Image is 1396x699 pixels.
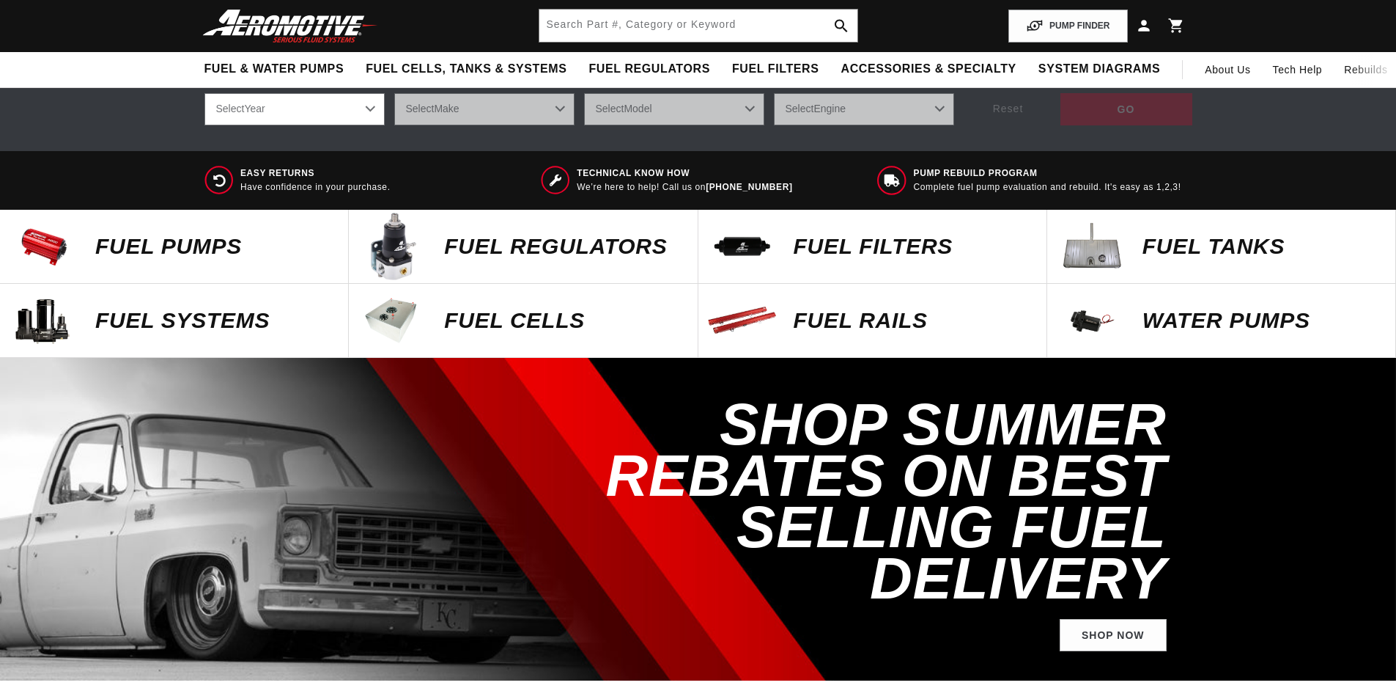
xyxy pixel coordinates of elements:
img: FUEL FILTERS [706,210,779,283]
span: Tech Help [1273,62,1323,78]
a: Shop Now [1060,619,1167,652]
a: FUEL Cells FUEL Cells [349,284,698,358]
button: PUMP FINDER [1008,10,1127,43]
span: Rebuilds [1344,62,1387,78]
img: FUEL Cells [356,284,429,357]
img: FUEL REGULATORS [356,210,429,283]
span: Fuel Cells, Tanks & Systems [366,62,566,77]
summary: System Diagrams [1027,52,1171,87]
select: Year [204,93,385,125]
img: FUEL Rails [706,284,779,357]
p: Fuel Systems [95,310,333,332]
p: Complete fuel pump evaluation and rebuild. It's easy as 1,2,3! [914,181,1181,194]
h2: SHOP SUMMER REBATES ON BEST SELLING FUEL DELIVERY [540,399,1167,604]
a: Fuel Tanks Fuel Tanks [1047,210,1396,284]
select: Model [584,93,764,125]
summary: Fuel Regulators [577,52,720,87]
a: FUEL REGULATORS FUEL REGULATORS [349,210,698,284]
p: FUEL Rails [794,310,1032,332]
span: Easy Returns [240,167,391,180]
p: Fuel Pumps [95,235,333,257]
span: Fuel & Water Pumps [204,62,344,77]
summary: Fuel & Water Pumps [193,52,355,87]
img: Fuel Tanks [1055,210,1128,283]
p: Water Pumps [1142,310,1381,332]
summary: Fuel Filters [721,52,830,87]
p: We’re here to help! Call us on [577,181,792,194]
p: FUEL REGULATORS [444,235,682,257]
summary: Tech Help [1262,52,1334,87]
p: Have confidence in your purchase. [240,181,391,194]
summary: Accessories & Specialty [830,52,1027,87]
input: Search by Part Number, Category or Keyword [539,10,857,42]
a: Water Pumps Water Pumps [1047,284,1396,358]
span: Fuel Filters [732,62,819,77]
span: About Us [1205,64,1250,76]
p: FUEL Cells [444,310,682,332]
a: About Us [1194,52,1261,87]
span: System Diagrams [1038,62,1160,77]
span: Pump Rebuild program [914,167,1181,180]
a: FUEL Rails FUEL Rails [698,284,1047,358]
button: search button [825,10,857,42]
img: Fuel Pumps [7,210,81,283]
span: Technical Know How [577,167,792,180]
img: Aeromotive [199,9,382,43]
p: FUEL FILTERS [794,235,1032,257]
a: [PHONE_NUMBER] [706,182,792,192]
select: Engine [774,93,954,125]
img: Fuel Systems [7,284,81,357]
p: Fuel Tanks [1142,235,1381,257]
select: Make [394,93,575,125]
a: FUEL FILTERS FUEL FILTERS [698,210,1047,284]
img: Water Pumps [1055,284,1128,357]
summary: Fuel Cells, Tanks & Systems [355,52,577,87]
span: Fuel Regulators [588,62,709,77]
span: Accessories & Specialty [841,62,1016,77]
